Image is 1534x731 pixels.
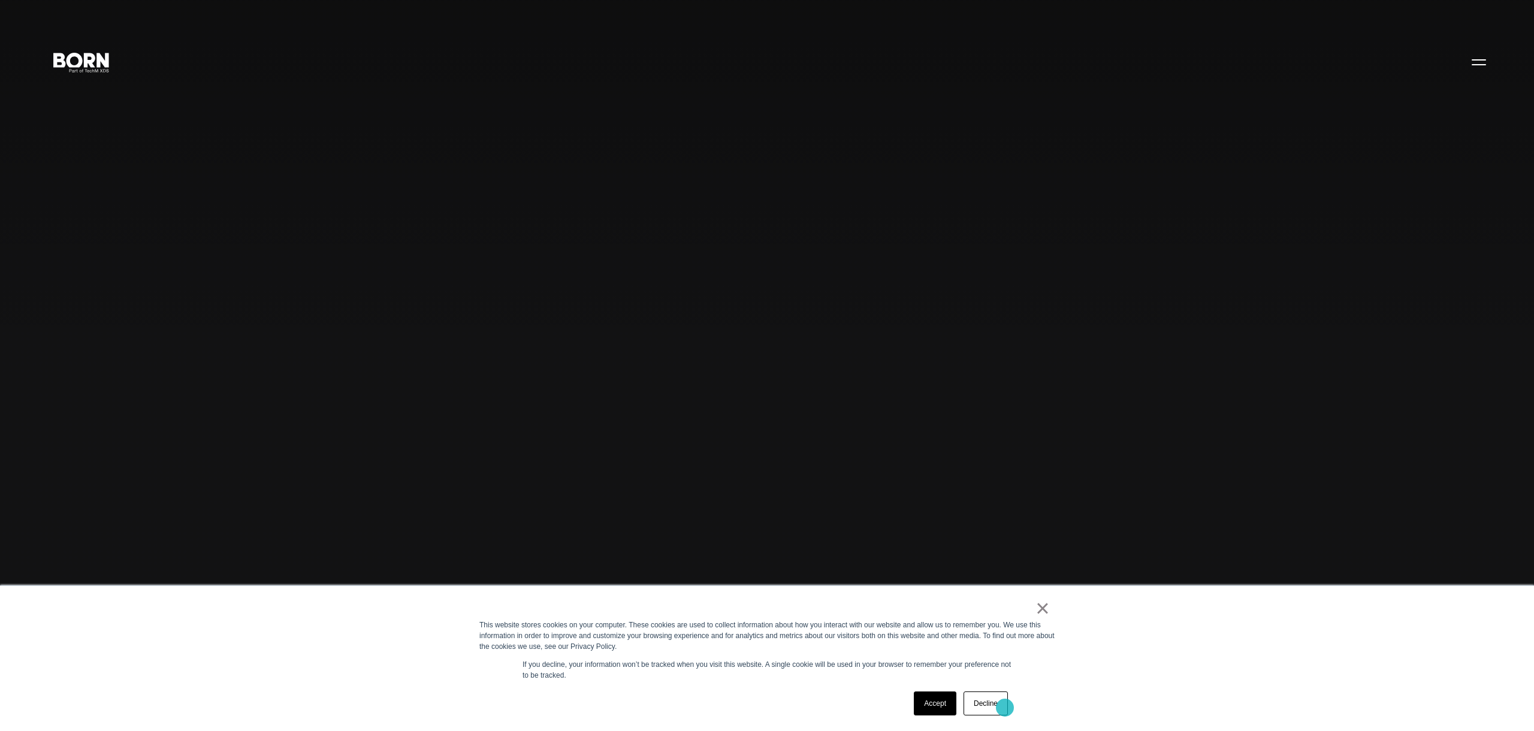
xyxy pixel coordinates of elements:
[1035,603,1050,614] a: ×
[914,691,956,715] a: Accept
[964,691,1008,715] a: Decline
[523,659,1011,681] p: If you decline, your information won’t be tracked when you visit this website. A single cookie wi...
[479,620,1055,652] div: This website stores cookies on your computer. These cookies are used to collect information about...
[1464,49,1493,74] button: Open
